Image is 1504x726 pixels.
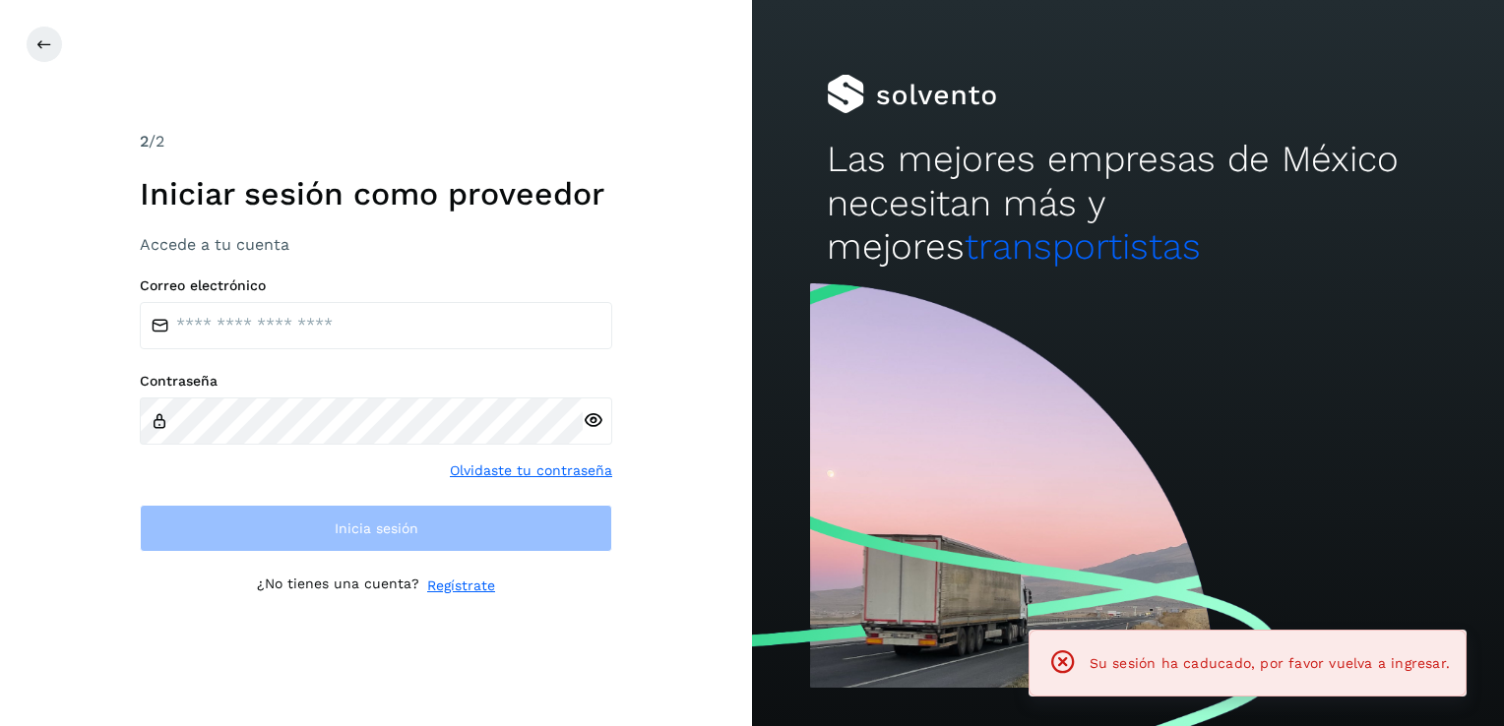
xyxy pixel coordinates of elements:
span: transportistas [965,225,1201,268]
label: Contraseña [140,373,612,390]
label: Correo electrónico [140,277,612,294]
span: Inicia sesión [335,521,418,535]
h1: Iniciar sesión como proveedor [140,175,612,212]
button: Inicia sesión [140,505,612,552]
a: Olvidaste tu contraseña [450,460,612,481]
p: ¿No tienes una cuenta? [257,575,419,596]
span: 2 [140,132,149,151]
h2: Las mejores empresas de México necesitan más y mejores [827,138,1428,269]
a: Regístrate [427,575,495,596]
div: /2 [140,130,612,153]
span: Su sesión ha caducado, por favor vuelva a ingresar. [1090,655,1450,671]
h3: Accede a tu cuenta [140,235,612,254]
